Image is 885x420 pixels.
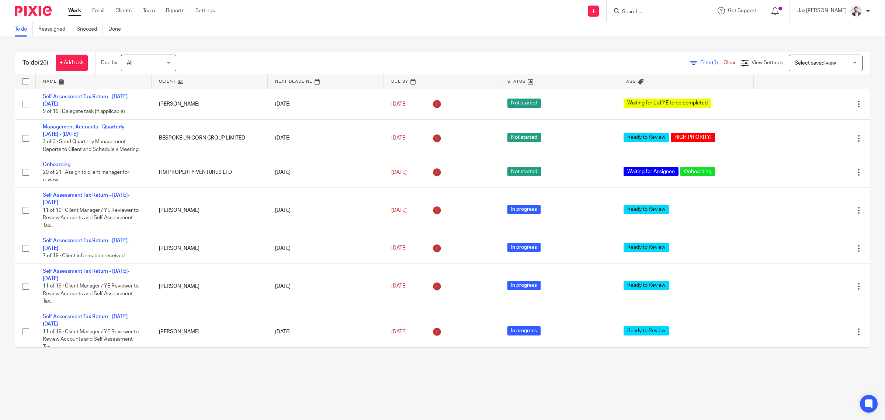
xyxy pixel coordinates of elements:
[43,329,139,350] span: 11 of 19 · Client Manager / YE Reviewer to Review Accounts and Self Assessment Tax...
[624,167,678,176] span: Waiting for Assignee
[268,233,384,264] td: [DATE]
[797,7,847,14] p: Jaz [PERSON_NAME]
[43,314,129,327] a: Self Assessment Tax Return - [DATE]-[DATE]
[152,264,268,309] td: [PERSON_NAME]
[38,60,48,66] span: (26)
[115,7,132,14] a: Clients
[43,269,129,281] a: Self Assessment Tax Return - [DATE]-[DATE]
[391,246,407,251] span: [DATE]
[624,243,669,252] span: Ready to Review
[152,157,268,187] td: HM PROPERTY VENTURES LTD
[43,94,129,107] a: Self Assessment Tax Return - [DATE]-[DATE]
[728,8,756,13] span: Get Support
[43,253,125,258] span: 7 of 19 · Client information received
[507,167,541,176] span: Not started
[624,281,669,290] span: Ready to Review
[43,283,139,304] span: 11 of 19 · Client Manager / YE Reviewer to Review Accounts and Self Assessment Tax...
[108,22,126,37] a: Done
[680,167,715,176] span: Onboarding
[507,243,541,252] span: In progress
[268,264,384,309] td: [DATE]
[22,59,48,67] h1: To do
[127,61,132,66] span: All
[391,135,407,141] span: [DATE]
[43,109,125,114] span: 9 of 19 · Delegate task (if applicable)
[624,133,669,142] span: Ready to Review
[152,309,268,354] td: [PERSON_NAME]
[795,61,836,66] span: Select saved view
[92,7,104,14] a: Email
[391,208,407,213] span: [DATE]
[391,170,407,175] span: [DATE]
[752,60,783,65] span: View Settings
[624,326,669,335] span: Ready to Review
[195,7,215,14] a: Settings
[723,60,736,65] a: Clear
[43,162,70,167] a: Onboarding
[38,22,71,37] a: Reassigned
[152,187,268,233] td: [PERSON_NAME]
[15,6,52,16] img: Pixie
[77,22,103,37] a: Snoozed
[68,7,81,14] a: Work
[43,140,139,152] span: 2 of 3 · Send Quarterly Management Reports to Client and Schedule a Meeting
[101,59,117,66] p: Due by
[43,238,129,251] a: Self Assessment Tax Return - [DATE]-[DATE]
[624,99,711,108] span: Waiting for Ltd YE to be completed
[621,9,688,16] input: Search
[166,7,184,14] a: Reports
[507,326,541,335] span: In progress
[268,157,384,187] td: [DATE]
[268,309,384,354] td: [DATE]
[268,187,384,233] td: [DATE]
[43,208,139,228] span: 11 of 19 · Client Manager / YE Reviewer to Review Accounts and Self Assessment Tax...
[624,79,636,83] span: Tags
[391,329,407,334] span: [DATE]
[850,5,862,17] img: 48292-0008-compressed%20square.jpg
[391,284,407,289] span: [DATE]
[507,205,541,214] span: In progress
[712,60,718,65] span: (1)
[43,124,128,137] a: Management Accounts - Quarterly - [DATE] - [DATE]
[268,89,384,119] td: [DATE]
[43,193,129,205] a: Self Assessment Tax Return - [DATE]-[DATE]
[700,60,723,65] span: Filter
[152,119,268,157] td: BESPOKE UNICORN GROUP LIMITED
[56,55,88,71] a: + Add task
[391,101,407,107] span: [DATE]
[507,99,541,108] span: Not started
[671,133,715,142] span: HIGH PRIORITY!
[15,22,33,37] a: To do
[507,133,541,142] span: Not started
[507,281,541,290] span: In progress
[143,7,155,14] a: Team
[152,89,268,119] td: [PERSON_NAME]
[624,205,669,214] span: Ready to Review
[152,233,268,264] td: [PERSON_NAME]
[43,170,129,183] span: 20 of 21 · Assign to client manager for review
[268,119,384,157] td: [DATE]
